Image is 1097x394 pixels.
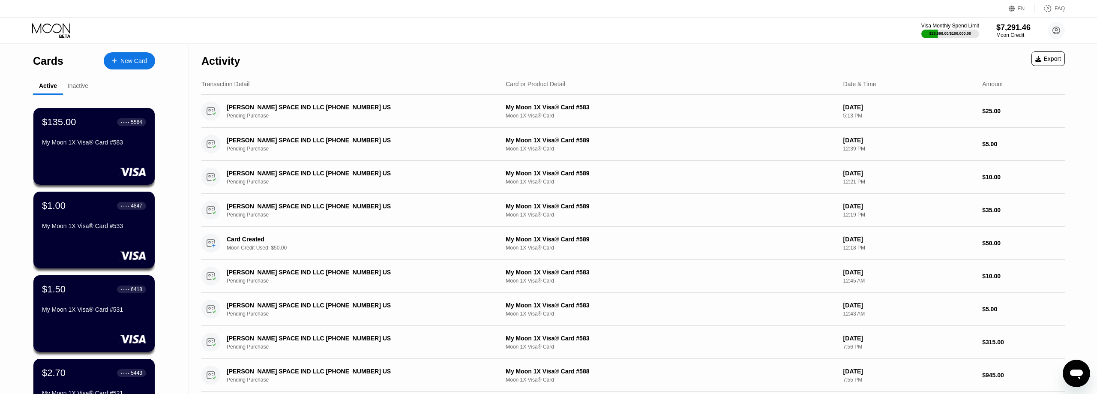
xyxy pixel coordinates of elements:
div: $10.00 [982,273,1065,280]
div: $50.00 [982,240,1065,247]
div: Amount [982,81,1003,87]
div: ● ● ● ● [121,372,129,374]
div: Inactive [68,82,88,89]
div: [PERSON_NAME] SPACE IND LLC [PHONE_NUMBER] USPending PurchaseMy Moon 1X Visa® Card #589Moon 1X Vi... [201,161,1065,194]
div: Moon 1X Visa® Card [506,377,836,383]
div: $135.00● ● ● ●5564My Moon 1X Visa® Card #583 [33,108,155,185]
div: $7,291.46Moon Credit [996,23,1031,38]
div: Pending Purchase [227,344,495,350]
div: Cards [33,55,63,67]
div: [PERSON_NAME] SPACE IND LLC [PHONE_NUMBER] USPending PurchaseMy Moon 1X Visa® Card #583Moon 1X Vi... [201,293,1065,326]
div: [DATE] [843,368,976,375]
div: 12:19 PM [843,212,976,218]
div: FAQ [1055,6,1065,12]
div: Pending Purchase [227,179,495,185]
iframe: Кнопка запуска окна обмена сообщениями [1063,360,1090,387]
div: FAQ [1035,4,1065,13]
div: [PERSON_NAME] SPACE IND LLC [PHONE_NUMBER] USPending PurchaseMy Moon 1X Visa® Card #589Moon 1X Vi... [201,128,1065,161]
div: ● ● ● ● [121,288,129,291]
div: $5.00 [982,306,1065,313]
div: Moon 1X Visa® Card [506,113,836,119]
div: $1.50 [42,284,66,295]
div: [DATE] [843,203,976,210]
div: $315.00 [982,339,1065,346]
div: Pending Purchase [227,146,495,152]
div: [PERSON_NAME] SPACE IND LLC [PHONE_NUMBER] USPending PurchaseMy Moon 1X Visa® Card #589Moon 1X Vi... [201,194,1065,227]
div: 12:43 AM [843,311,976,317]
div: [PERSON_NAME] SPACE IND LLC [PHONE_NUMBER] US [227,104,476,111]
div: New Card [104,52,155,69]
div: My Moon 1X Visa® Card #531 [42,306,146,313]
div: Moon 1X Visa® Card [506,245,836,251]
div: Export [1035,55,1061,62]
div: $5.00 [982,141,1065,147]
div: Pending Purchase [227,311,495,317]
div: 5564 [131,119,142,125]
div: [DATE] [843,269,976,276]
div: [PERSON_NAME] SPACE IND LLC [PHONE_NUMBER] USPending PurchaseMy Moon 1X Visa® Card #583Moon 1X Vi... [201,260,1065,293]
div: $2.70 [42,367,66,379]
div: Moon 1X Visa® Card [506,179,836,185]
div: [DATE] [843,137,976,144]
div: [PERSON_NAME] SPACE IND LLC [PHONE_NUMBER] US [227,137,476,144]
div: Moon 1X Visa® Card [506,311,836,317]
div: Pending Purchase [227,377,495,383]
div: EN [1018,6,1025,12]
div: 5443 [131,370,142,376]
div: Card CreatedMoon Credit Used: $50.00My Moon 1X Visa® Card #589Moon 1X Visa® Card[DATE]12:18 PM$50.00 [201,227,1065,260]
div: [PERSON_NAME] SPACE IND LLC [PHONE_NUMBER] US [227,335,476,342]
div: Transaction Detail [201,81,249,87]
div: $1.00● ● ● ●4847My Moon 1X Visa® Card #533 [33,192,155,268]
div: $28,598.00 / $100,000.00 [929,31,971,36]
div: Moon 1X Visa® Card [506,212,836,218]
div: [PERSON_NAME] SPACE IND LLC [PHONE_NUMBER] USPending PurchaseMy Moon 1X Visa® Card #588Moon 1X Vi... [201,359,1065,392]
div: $135.00 [42,117,76,128]
div: New Card [120,57,147,65]
div: 12:18 PM [843,245,976,251]
div: Moon 1X Visa® Card [506,344,836,350]
div: Visa Monthly Spend Limit$28,598.00/$100,000.00 [921,23,979,38]
div: [DATE] [843,335,976,342]
div: Active [39,82,57,89]
div: [DATE] [843,104,976,111]
div: EN [1009,4,1035,13]
div: $35.00 [982,207,1065,214]
div: My Moon 1X Visa® Card #589 [506,236,836,243]
div: My Moon 1X Visa® Card #583 [506,269,836,276]
div: 12:45 AM [843,278,976,284]
div: [PERSON_NAME] SPACE IND LLC [PHONE_NUMBER] US [227,269,476,276]
div: Card Created [227,236,476,243]
div: My Moon 1X Visa® Card #533 [42,223,146,229]
div: 12:21 PM [843,179,976,185]
div: $10.00 [982,174,1065,180]
div: Moon Credit Used: $50.00 [227,245,495,251]
div: Pending Purchase [227,113,495,119]
div: Export [1031,51,1065,66]
div: [PERSON_NAME] SPACE IND LLC [PHONE_NUMBER] USPending PurchaseMy Moon 1X Visa® Card #583Moon 1X Vi... [201,95,1065,128]
div: Moon 1X Visa® Card [506,146,836,152]
div: Activity [201,55,240,67]
div: Moon 1X Visa® Card [506,278,836,284]
div: [PERSON_NAME] SPACE IND LLC [PHONE_NUMBER] US [227,170,476,177]
div: [DATE] [843,302,976,309]
div: ● ● ● ● [121,205,129,207]
div: 12:39 PM [843,146,976,152]
div: $1.00 [42,200,66,211]
div: My Moon 1X Visa® Card #589 [506,137,836,144]
div: My Moon 1X Visa® Card #583 [506,302,836,309]
div: Moon Credit [996,32,1031,38]
div: [DATE] [843,236,976,243]
div: My Moon 1X Visa® Card #589 [506,203,836,210]
div: 6418 [131,286,142,292]
div: My Moon 1X Visa® Card #589 [506,170,836,177]
div: Visa Monthly Spend Limit [921,23,979,29]
div: $25.00 [982,108,1065,114]
div: [PERSON_NAME] SPACE IND LLC [PHONE_NUMBER] US [227,368,476,375]
div: $7,291.46 [996,23,1031,32]
div: My Moon 1X Visa® Card #583 [506,335,836,342]
div: 7:56 PM [843,344,976,350]
div: [PERSON_NAME] SPACE IND LLC [PHONE_NUMBER] USPending PurchaseMy Moon 1X Visa® Card #583Moon 1X Vi... [201,326,1065,359]
div: 4847 [131,203,142,209]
